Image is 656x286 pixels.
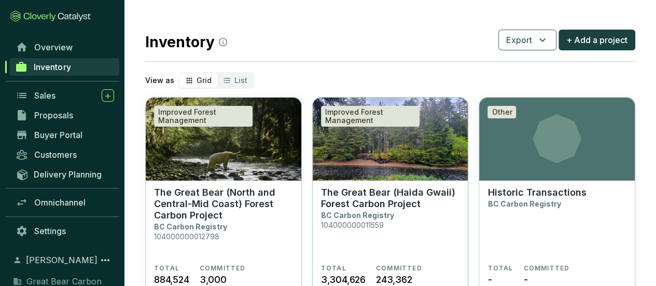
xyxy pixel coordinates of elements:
a: Buyer Portal [10,126,119,144]
p: BC Carbon Registry [487,199,561,208]
h2: Inventory [145,31,227,53]
a: Customers [10,146,119,164]
span: Customers [34,149,77,160]
p: BC Carbon Registry [154,222,227,231]
span: COMMITTED [200,264,246,273]
span: Export [506,34,532,46]
span: Grid [197,76,212,85]
span: Delivery Planning [34,169,102,180]
div: Other [487,106,516,118]
p: View as [145,75,174,86]
div: segmented control [178,72,254,89]
a: Omnichannel [10,194,119,211]
span: COMMITTED [376,264,422,273]
a: Sales [10,87,119,104]
a: Inventory [10,58,119,76]
span: List [234,76,247,85]
img: The Great Bear (North and Central-Mid Coast) Forest Carbon Project [146,98,301,181]
span: Proposals [34,110,73,120]
p: BC Carbon Registry [321,211,394,220]
a: Delivery Planning [10,166,119,183]
p: 104000000012798 [154,232,219,241]
span: TOTAL [154,264,179,273]
span: Overview [34,42,73,52]
span: COMMITTED [523,264,569,273]
span: + Add a project [566,34,627,46]
div: Improved Forest Management [321,106,420,127]
span: TOTAL [487,264,513,273]
p: The Great Bear (Haida Gwaii) Forest Carbon Project [321,187,460,210]
span: [PERSON_NAME] [26,254,97,266]
div: Improved Forest Management [154,106,253,127]
span: Sales [34,90,55,101]
span: Inventory [34,62,71,72]
button: Export [498,30,556,50]
span: Omnichannel [34,197,86,208]
a: Proposals [10,106,119,124]
span: Buyer Portal [34,130,82,140]
p: 104000000011559 [321,221,384,229]
p: The Great Bear (North and Central-Mid Coast) Forest Carbon Project [154,187,293,221]
p: Historic Transactions [487,187,586,198]
img: The Great Bear (Haida Gwaii) Forest Carbon Project [313,98,468,181]
span: Settings [34,226,66,236]
span: TOTAL [321,264,346,273]
a: Overview [10,38,119,56]
a: Settings [10,222,119,240]
button: + Add a project [559,30,635,50]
